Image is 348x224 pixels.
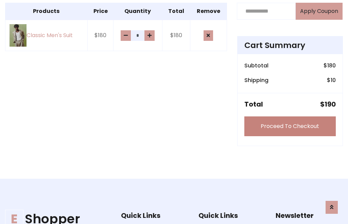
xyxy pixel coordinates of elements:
td: $180 [162,20,190,51]
h4: Cart Summary [244,41,336,50]
th: Remove [190,3,227,20]
span: 190 [325,99,336,109]
h6: $ [327,77,336,83]
th: Products [5,3,88,20]
a: Classic Men's Suit [10,24,83,47]
h5: Newsletter [276,211,343,220]
h6: $ [324,62,336,69]
h5: Quick Links [121,211,188,220]
h6: Shipping [244,77,268,83]
th: Price [87,3,114,20]
th: Quantity [114,3,162,20]
span: 10 [331,76,336,84]
th: Total [162,3,190,20]
td: $180 [87,20,114,51]
h5: $ [320,100,336,108]
span: 180 [327,62,336,69]
h5: Total [244,100,263,108]
h6: Subtotal [244,62,268,69]
a: Proceed To Checkout [244,116,336,136]
h5: Quick Links [198,211,266,220]
button: Apply Coupon [296,3,343,20]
